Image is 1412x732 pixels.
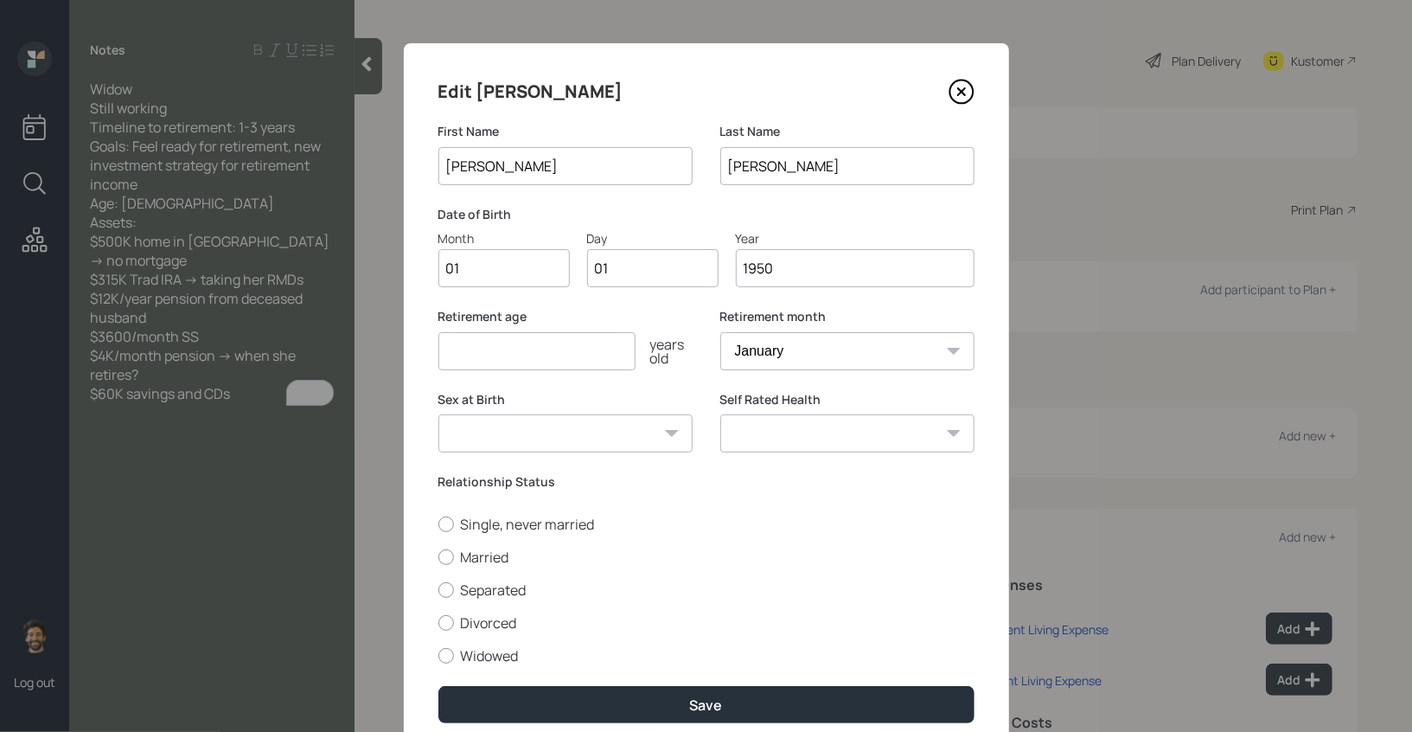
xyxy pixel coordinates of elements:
[438,613,974,632] label: Divorced
[438,249,570,287] input: Month
[438,646,974,665] label: Widowed
[438,123,693,140] label: First Name
[636,337,693,365] div: years old
[736,229,974,247] div: Year
[438,308,693,325] label: Retirement age
[438,229,570,247] div: Month
[720,391,974,408] label: Self Rated Health
[587,249,719,287] input: Day
[690,696,723,715] div: Save
[438,515,974,534] label: Single, never married
[587,229,719,247] div: Day
[720,123,974,140] label: Last Name
[438,391,693,408] label: Sex at Birth
[736,249,974,287] input: Year
[438,473,974,491] label: Relationship Status
[438,548,974,567] label: Married
[438,78,623,106] h4: Edit [PERSON_NAME]
[720,308,974,325] label: Retirement month
[438,581,974,600] label: Separated
[438,686,974,723] button: Save
[438,206,974,223] label: Date of Birth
